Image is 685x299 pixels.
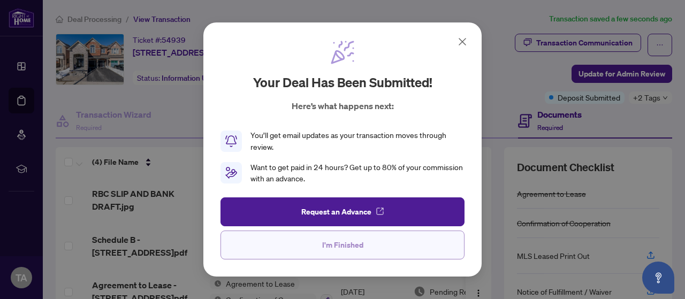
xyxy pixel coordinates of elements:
span: Request an Advance [301,203,371,220]
div: Want to get paid in 24 hours? Get up to 80% of your commission with an advance. [250,162,465,185]
button: I'm Finished [220,231,465,259]
p: Here’s what happens next: [292,99,394,112]
span: I'm Finished [322,236,363,254]
h2: Your deal has been submitted! [253,74,432,91]
button: Open asap [642,262,674,294]
div: You’ll get email updates as your transaction moves through review. [250,129,465,153]
button: Request an Advance [220,197,465,226]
